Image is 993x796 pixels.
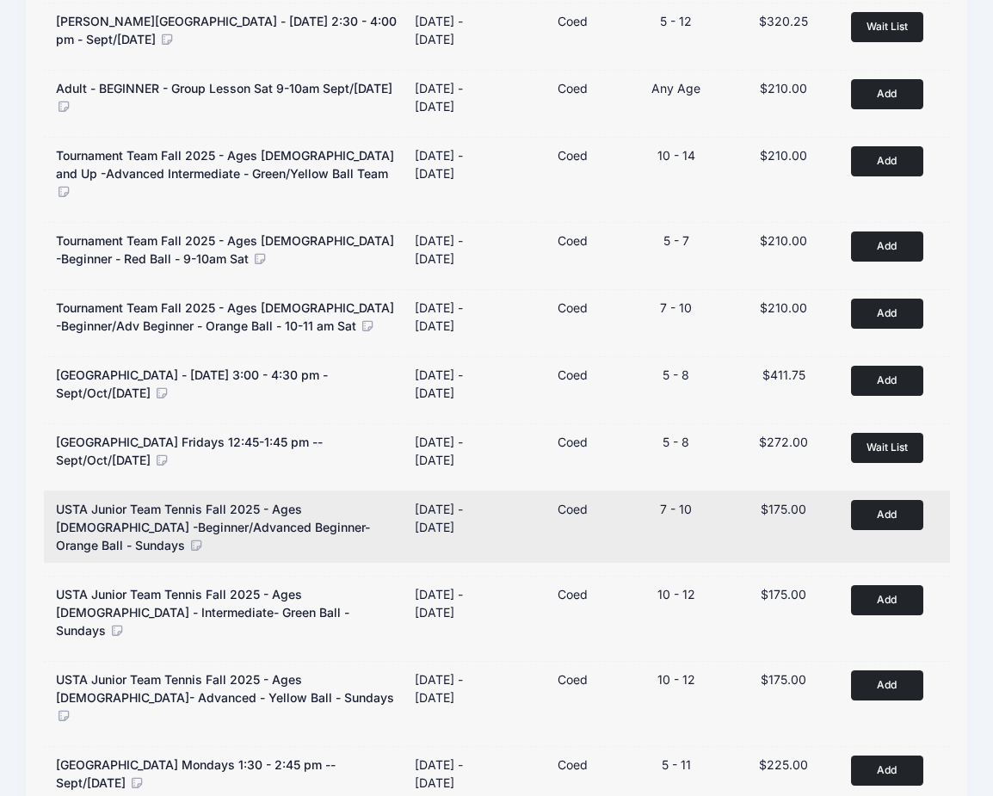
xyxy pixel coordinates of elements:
[851,433,923,463] button: Wait List
[558,367,588,382] span: Coed
[415,435,463,467] div: [DATE] - [DATE]
[761,587,806,602] span: $175.00
[762,367,805,382] span: $411.75
[415,587,463,620] div: [DATE] - [DATE]
[660,502,692,516] span: 7 - 10
[657,587,695,602] span: 10 - 12
[759,14,808,28] span: $320.25
[56,435,323,467] span: [GEOGRAPHIC_DATA] Fridays 12:45-1:45 pm -- Sept/Oct/[DATE]
[56,672,394,705] span: USTA Junior Team Tennis Fall 2025 - Ages [DEMOGRAPHIC_DATA]- Advanced - Yellow Ball - Sundays
[760,81,807,96] span: $210.00
[56,300,394,333] span: Tournament Team Fall 2025 - Ages [DEMOGRAPHIC_DATA] -Beginner/Adv Beginner - Orange Ball - 10-11 ...
[415,148,463,181] div: [DATE] - [DATE]
[415,757,463,790] div: [DATE] - [DATE]
[761,502,806,516] span: $175.00
[558,81,588,96] span: Coed
[415,367,463,400] div: [DATE] - [DATE]
[660,14,692,28] span: 5 - 12
[760,233,807,248] span: $210.00
[851,299,923,329] button: Add
[415,233,463,266] div: [DATE] - [DATE]
[415,14,463,46] div: [DATE] - [DATE]
[558,14,588,28] span: Coed
[851,366,923,396] button: Add
[851,756,923,786] button: Add
[851,12,923,42] button: Wait List
[663,367,689,382] span: 5 - 8
[851,146,923,176] button: Add
[56,587,349,638] span: USTA Junior Team Tennis Fall 2025 - Ages [DEMOGRAPHIC_DATA] - Intermediate- Green Ball - Sundays
[759,757,808,772] span: $225.00
[760,148,807,163] span: $210.00
[558,587,588,602] span: Coed
[657,672,695,687] span: 10 - 12
[56,367,328,400] span: [GEOGRAPHIC_DATA] - [DATE] 3:00 - 4:30 pm - Sept/Oct/[DATE]
[415,81,463,114] div: [DATE] - [DATE]
[415,300,463,333] div: [DATE] - [DATE]
[663,435,689,449] span: 5 - 8
[415,672,463,705] div: [DATE] - [DATE]
[851,231,923,262] button: Add
[56,14,397,46] span: [PERSON_NAME][GEOGRAPHIC_DATA] - [DATE] 2:30 - 4:00 pm - Sept/[DATE]
[867,20,908,33] span: Wait List
[56,148,394,181] span: Tournament Team Fall 2025 - Ages [DEMOGRAPHIC_DATA] and Up -Advanced Intermediate - Green/Yellow ...
[415,502,463,534] div: [DATE] - [DATE]
[558,672,588,687] span: Coed
[851,585,923,615] button: Add
[662,757,691,772] span: 5 - 11
[558,300,588,315] span: Coed
[56,757,336,790] span: [GEOGRAPHIC_DATA] Mondays 1:30 - 2:45 pm -- Sept/[DATE]
[558,757,588,772] span: Coed
[851,500,923,530] button: Add
[56,502,370,552] span: USTA Junior Team Tennis Fall 2025 - Ages [DEMOGRAPHIC_DATA] -Beginner/Advanced Beginner- Orange B...
[851,79,923,109] button: Add
[558,148,588,163] span: Coed
[56,81,392,96] span: Adult - BEGINNER - Group Lesson Sat 9-10am Sept/[DATE]
[663,233,689,248] span: 5 - 7
[558,233,588,248] span: Coed
[651,81,700,96] span: Any Age
[759,435,808,449] span: $272.00
[851,670,923,700] button: Add
[761,672,806,687] span: $175.00
[558,435,588,449] span: Coed
[760,300,807,315] span: $210.00
[867,441,908,454] span: Wait List
[558,502,588,516] span: Coed
[660,300,692,315] span: 7 - 10
[657,148,695,163] span: 10 - 14
[56,233,394,266] span: Tournament Team Fall 2025 - Ages [DEMOGRAPHIC_DATA] -Beginner - Red Ball - 9-10am Sat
